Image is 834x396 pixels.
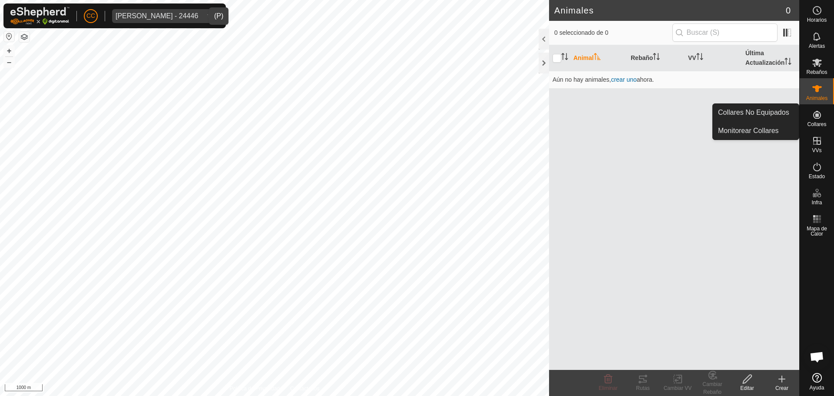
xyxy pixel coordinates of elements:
span: Horarios [807,17,827,23]
span: Rebaños [806,70,827,75]
span: 0 seleccionado de 0 [554,28,672,37]
button: Capas del Mapa [19,32,30,42]
a: Contáctenos [290,385,319,393]
button: + [4,46,14,56]
span: Estado [809,174,825,179]
a: Collares No Equipados [713,104,799,121]
span: Riccardo Primi - 24446 [112,9,202,23]
a: Monitorear Collares [713,122,799,140]
div: Editar [730,384,764,392]
th: Rebaño [627,45,685,71]
th: VV [685,45,742,71]
span: Animales [806,96,827,101]
div: Rutas [625,384,660,392]
div: Open chat [804,344,830,370]
span: Ayuda [810,385,824,390]
div: Cambiar VV [660,384,695,392]
span: CC [86,11,95,20]
span: VVs [812,148,821,153]
div: Crear [764,384,799,392]
td: Aún no hay animales, ahora. [549,71,799,88]
span: 0 [786,4,791,17]
div: dropdown trigger [202,9,219,23]
a: Política de Privacidad [230,385,280,393]
p-sorticon: Activar para ordenar [696,54,703,61]
input: Buscar (S) [672,23,778,42]
th: Última Actualización [742,45,799,71]
img: Logo Gallagher [10,7,69,25]
h2: Animales [554,5,786,16]
p-sorticon: Activar para ordenar [784,59,791,66]
div: Cambiar Rebaño [695,380,730,396]
span: Infra [811,200,822,205]
p-sorticon: Activar para ordenar [561,54,568,61]
button: Restablecer Mapa [4,31,14,42]
span: Collares No Equipados [718,107,789,118]
span: Alertas [809,43,825,49]
span: Mapa de Calor [802,226,832,236]
th: Animal [570,45,627,71]
span: Eliminar [599,385,617,391]
button: – [4,57,14,67]
span: Monitorear Collares [718,126,779,136]
span: Collares [807,122,826,127]
a: Ayuda [800,369,834,394]
p-sorticon: Activar para ordenar [594,54,601,61]
p-sorticon: Activar para ordenar [653,54,660,61]
div: [PERSON_NAME] - 24446 [116,13,198,20]
span: crear uno [611,76,637,83]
